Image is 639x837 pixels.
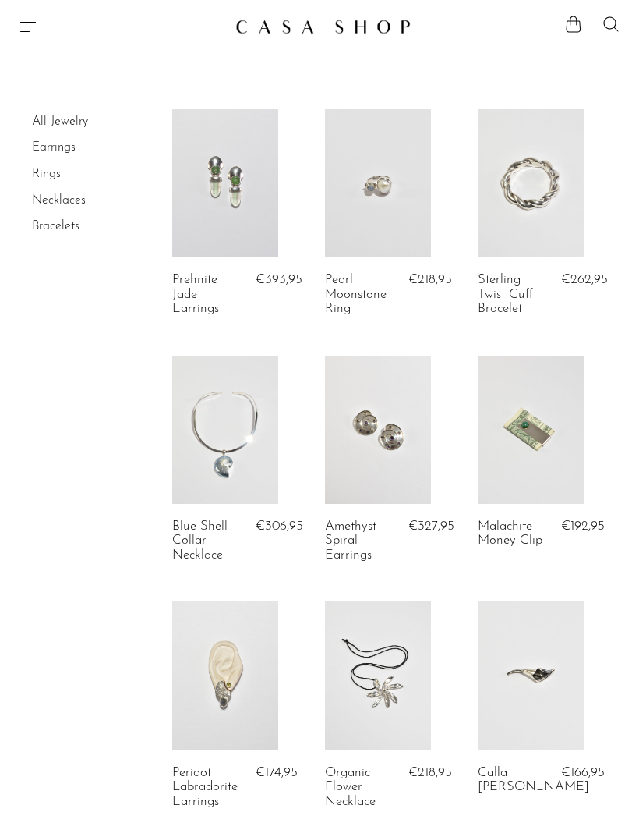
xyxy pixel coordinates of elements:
span: €166,95 [561,766,605,779]
a: Malachite Money Clip [478,520,542,548]
a: Necklaces [32,194,86,207]
span: €262,95 [561,273,608,286]
span: €306,95 [256,520,303,533]
span: €174,95 [256,766,298,779]
a: Earrings [32,141,76,154]
a: Sterling Twist Cuff Bracelet [478,273,542,316]
a: All Jewelry [32,115,88,128]
span: €327,95 [408,520,454,533]
span: €192,95 [561,520,605,533]
a: Pearl Moonstone Ring [325,273,390,316]
span: €218,95 [408,273,452,286]
span: €393,95 [256,273,302,286]
button: Menu [19,17,37,36]
a: Prehnite Jade Earrings [172,273,237,316]
a: Rings [32,168,61,180]
a: Amethyst Spiral Earrings [325,520,390,562]
span: €218,95 [408,766,452,779]
a: Bracelets [32,220,79,232]
a: Peridot Labradorite Earrings [172,766,238,809]
a: Calla [PERSON_NAME] [478,766,589,795]
a: Organic Flower Necklace [325,766,390,809]
a: Blue Shell Collar Necklace [172,520,237,562]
